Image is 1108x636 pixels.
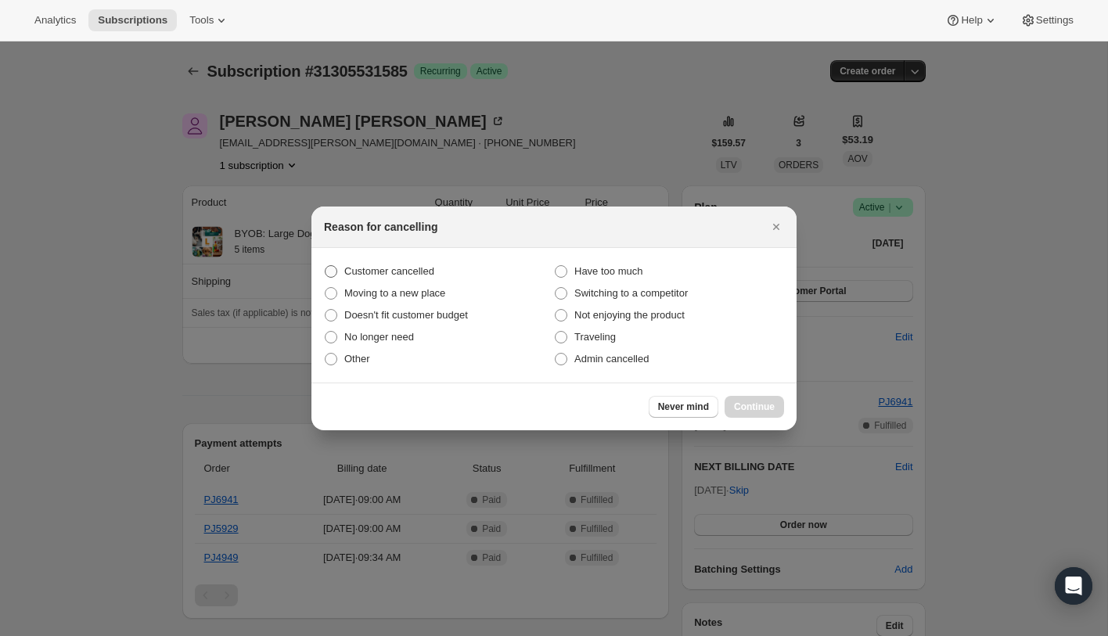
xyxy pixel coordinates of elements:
span: No longer need [344,331,414,343]
span: Other [344,353,370,365]
span: Traveling [574,331,616,343]
span: Tools [189,14,214,27]
h2: Reason for cancelling [324,219,437,235]
button: Close [765,216,787,238]
span: Never mind [658,401,709,413]
span: Customer cancelled [344,265,434,277]
span: Have too much [574,265,642,277]
span: Moving to a new place [344,287,445,299]
span: Admin cancelled [574,353,649,365]
span: Switching to a competitor [574,287,688,299]
span: Analytics [34,14,76,27]
span: Settings [1036,14,1074,27]
span: Not enjoying the product [574,309,685,321]
button: Settings [1011,9,1083,31]
button: Subscriptions [88,9,177,31]
span: Subscriptions [98,14,167,27]
div: Open Intercom Messenger [1055,567,1092,605]
button: Never mind [649,396,718,418]
button: Tools [180,9,239,31]
button: Analytics [25,9,85,31]
span: Doesn't fit customer budget [344,309,468,321]
span: Help [961,14,982,27]
button: Help [936,9,1007,31]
